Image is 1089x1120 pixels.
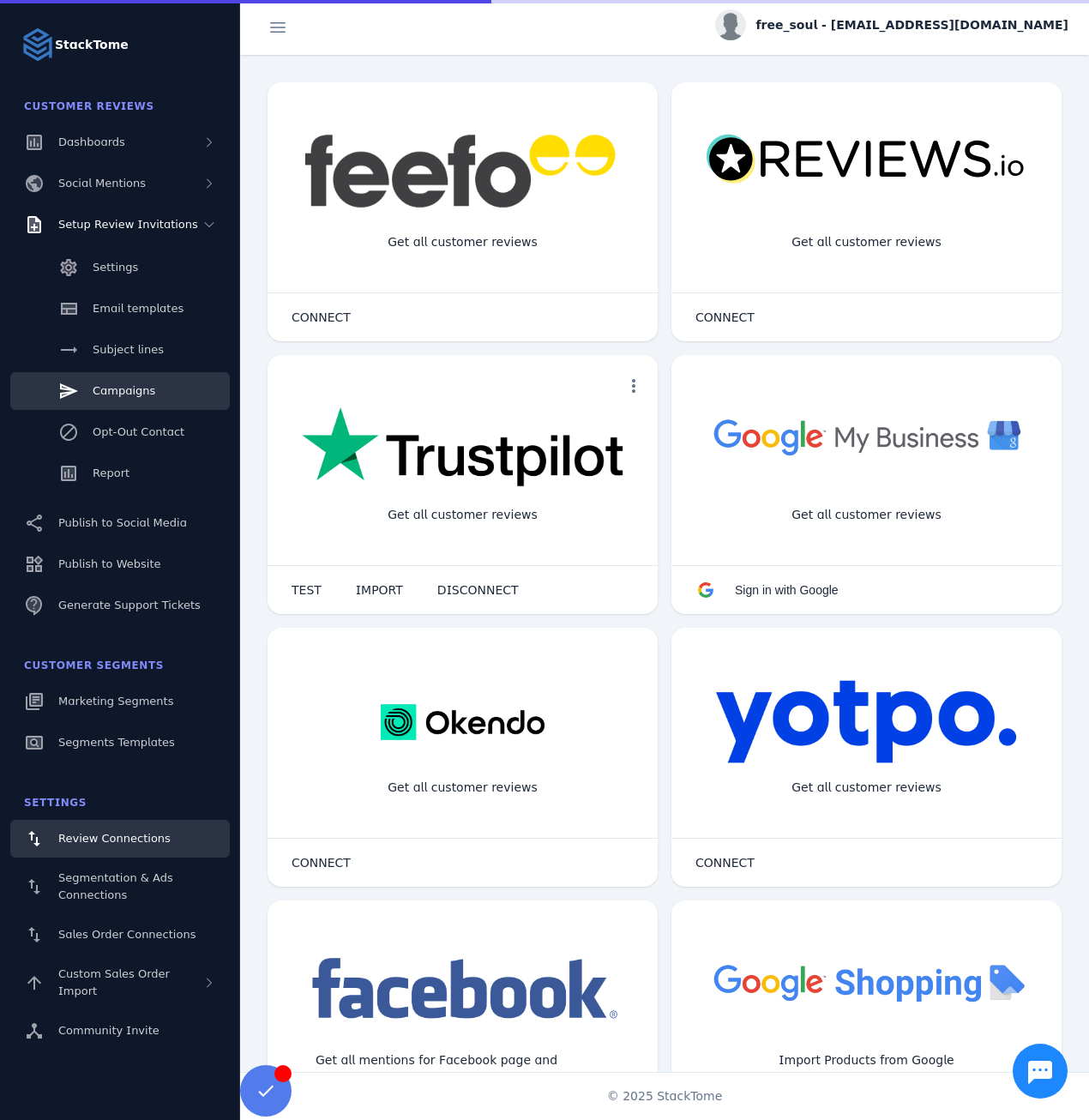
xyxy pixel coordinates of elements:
a: Email templates [10,290,230,328]
div: Get all mentions for Facebook page and Instagram account [302,1038,623,1101]
div: Get all customer reviews [374,492,551,538]
img: googleshopping.png [706,952,1027,1012]
img: trustpilot.png [302,406,623,490]
a: Subject lines [10,331,230,369]
span: Social Mentions [58,177,146,190]
div: Get all customer reviews [778,492,955,538]
button: DISCONNECT [420,573,536,607]
div: Import Products from Google [765,1038,967,1083]
button: IMPORT [339,573,420,607]
a: Segmentation & Ads Connections [10,861,230,912]
span: CONNECT [695,311,755,323]
button: free_soul - [EMAIL_ADDRESS][DOMAIN_NAME] [715,9,1068,40]
span: Customer Reviews [24,100,154,112]
span: Setup Review Invitations [58,218,198,231]
a: Generate Support Tickets [10,587,230,624]
a: Community Invite [10,1012,230,1050]
span: Community Invite [58,1024,159,1037]
span: Publish to Social Media [58,516,187,529]
span: Email templates [93,302,184,315]
a: Publish to Website [10,545,230,583]
span: CONNECT [292,311,351,323]
a: Opt-Out Contact [10,413,230,451]
div: Get all customer reviews [374,220,551,265]
img: profile.jpg [715,9,746,40]
a: Review Connections [10,820,230,858]
a: Campaigns [10,372,230,410]
img: feefo.png [302,134,623,208]
button: CONNECT [678,300,772,334]
button: Sign in with Google [678,573,856,607]
span: Segments Templates [58,736,175,749]
span: CONNECT [695,857,755,869]
button: CONNECT [678,846,772,880]
span: Publish to Website [58,557,160,570]
img: reviewsio.svg [706,134,1027,185]
span: CONNECT [292,857,351,869]
button: CONNECT [274,300,368,334]
span: Generate Support Tickets [58,599,201,611]
a: Segments Templates [10,724,230,762]
span: IMPORT [356,584,403,596]
span: Settings [93,261,138,274]
button: more [617,369,651,403]
a: Sales Order Connections [10,916,230,954]
span: Custom Sales Order Import [58,967,170,997]
span: Segmentation & Ads Connections [58,871,173,901]
img: facebook.png [302,952,623,1027]
img: yotpo.png [715,679,1018,765]
a: Settings [10,249,230,286]
a: Publish to Social Media [10,504,230,542]
img: okendo.webp [381,679,544,765]
span: Review Connections [58,832,171,845]
span: Report [93,467,129,479]
span: free_soul - [EMAIL_ADDRESS][DOMAIN_NAME] [756,16,1068,34]
span: Sign in with Google [735,583,839,597]
button: TEST [274,573,339,607]
span: Settings [24,797,87,809]
a: Report [10,455,230,492]
span: Subject lines [93,343,164,356]
div: Get all customer reviews [778,765,955,810]
a: Marketing Segments [10,683,230,720]
span: DISCONNECT [437,584,519,596]
button: CONNECT [274,846,368,880]
span: © 2025 StackTome [607,1087,723,1105]
img: Logo image [21,27,55,62]
span: TEST [292,584,322,596]
span: Sales Order Connections [58,928,196,941]
img: googlebusiness.png [706,406,1027,467]
span: Dashboards [58,135,125,148]
div: Get all customer reviews [374,765,551,810]
strong: StackTome [55,36,129,54]
span: Marketing Segments [58,695,173,708]
div: Get all customer reviews [778,220,955,265]
span: Customer Segments [24,659,164,671]
span: Campaigns [93,384,155,397]
span: Opt-Out Contact [93,425,184,438]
